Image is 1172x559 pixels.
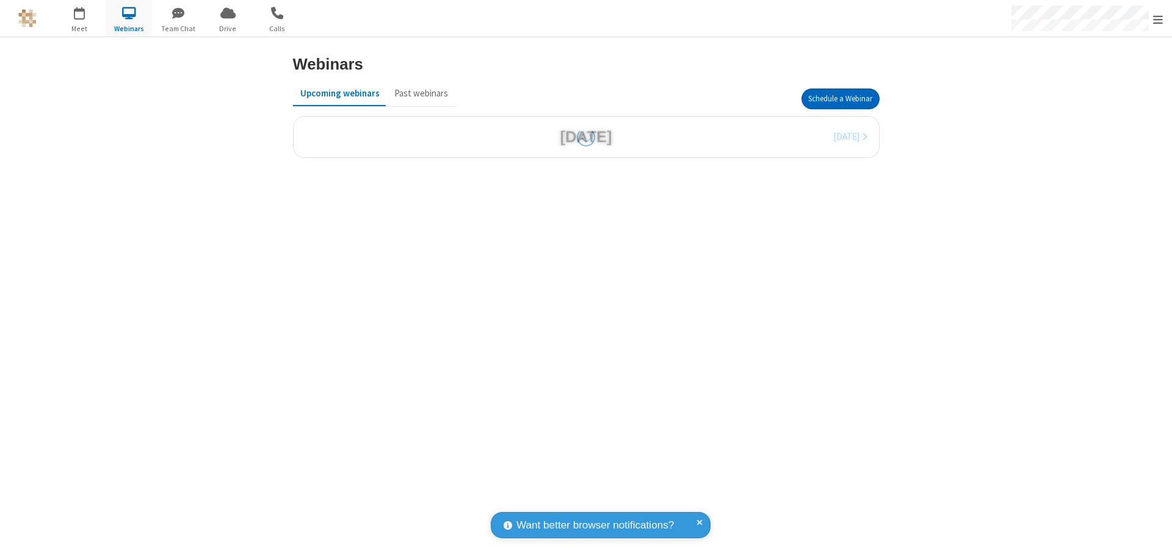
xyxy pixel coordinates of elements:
[205,23,251,34] span: Drive
[18,9,37,27] img: QA Selenium DO NOT DELETE OR CHANGE
[387,82,455,105] button: Past webinars
[156,23,201,34] span: Team Chat
[255,23,300,34] span: Calls
[106,23,152,34] span: Webinars
[57,23,103,34] span: Meet
[293,82,387,105] button: Upcoming webinars
[801,88,880,109] button: Schedule a Webinar
[516,518,674,533] span: Want better browser notifications?
[293,56,363,73] h3: Webinars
